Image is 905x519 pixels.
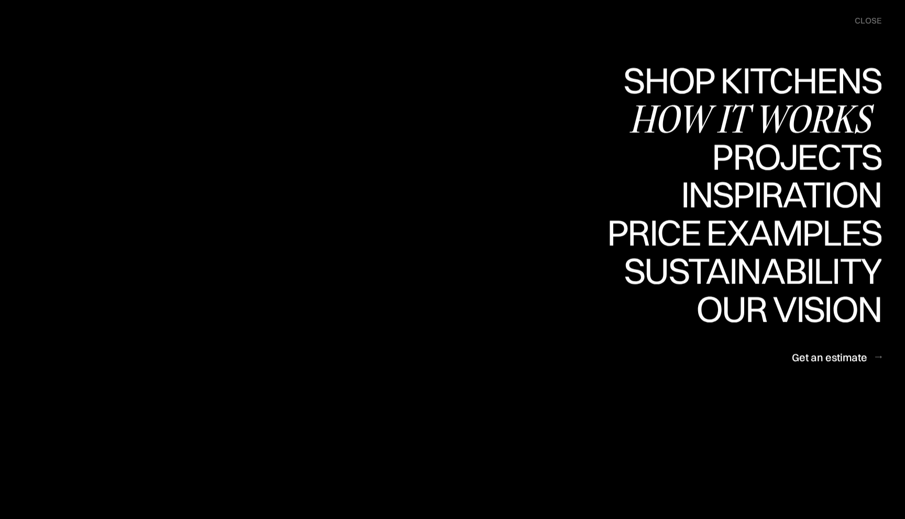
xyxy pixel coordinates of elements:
[629,100,881,137] div: How it works
[844,10,881,31] div: menu
[712,138,881,175] div: Projects
[687,327,881,364] div: Our vision
[712,138,881,176] a: ProjectsProjects
[618,62,881,100] a: Shop KitchensShop Kitchens
[607,251,881,288] div: Price examples
[615,252,881,290] a: SustainabilitySustainability
[687,290,881,327] div: Our vision
[615,289,881,325] div: Sustainability
[792,344,881,370] a: Get an estimate
[615,252,881,289] div: Sustainability
[618,62,881,98] div: Shop Kitchens
[607,215,881,251] div: Price examples
[629,100,881,138] a: How it works
[666,176,881,213] div: Inspiration
[666,213,881,250] div: Inspiration
[666,176,881,215] a: InspirationInspiration
[792,350,867,364] div: Get an estimate
[855,15,881,27] div: close
[607,215,881,253] a: Price examplesPrice examples
[712,175,881,211] div: Projects
[687,290,881,329] a: Our visionOur vision
[618,98,881,135] div: Shop Kitchens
